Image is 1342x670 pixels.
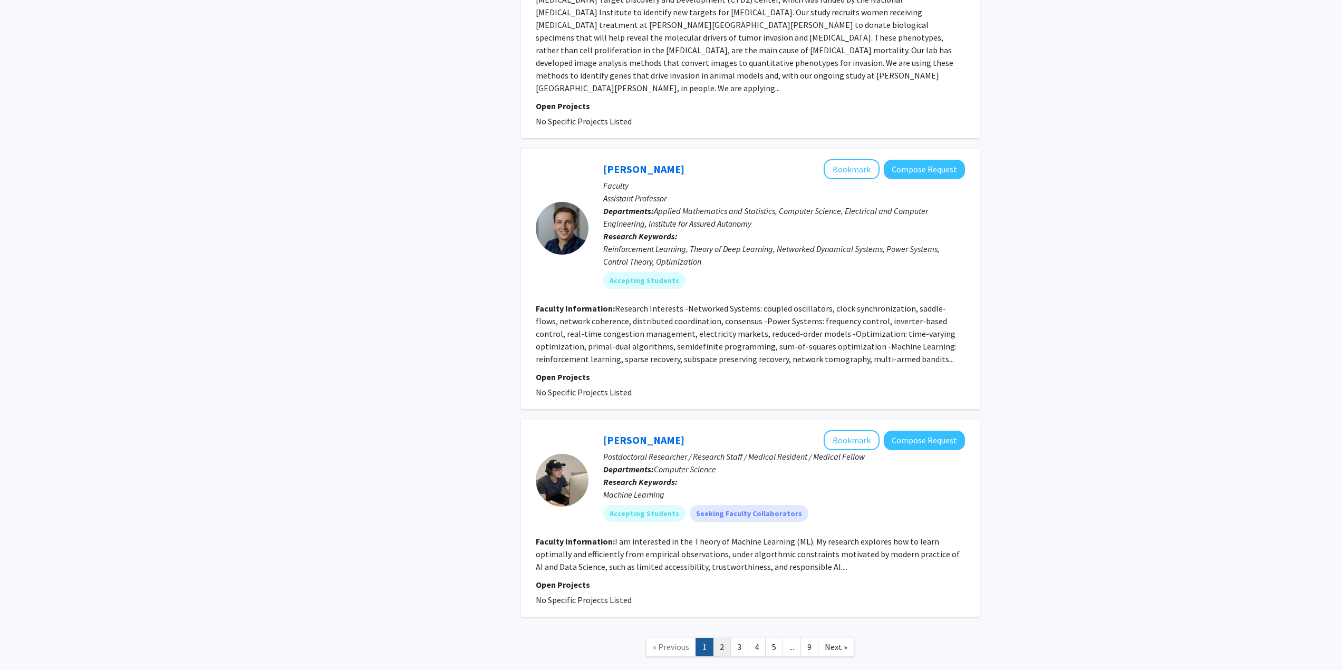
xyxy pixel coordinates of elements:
span: Next » [825,642,847,652]
div: Reinforcement Learning, Theory of Deep Learning, Networked Dynamical Systems, Power Systems, Cont... [603,242,965,268]
mat-chip: Accepting Students [603,505,686,522]
button: Compose Request to Enrique Mallada [884,160,965,179]
p: Open Projects [536,578,965,591]
b: Research Keywords: [603,231,678,241]
a: [PERSON_NAME] [603,162,684,176]
a: 4 [748,638,766,656]
a: [PERSON_NAME] [603,433,684,446]
b: Faculty Information: [536,536,615,547]
span: « Previous [653,642,689,652]
iframe: Chat [8,623,45,662]
a: 3 [730,638,748,656]
mat-chip: Accepting Students [603,272,686,289]
b: Departments: [603,206,654,216]
a: 1 [696,638,713,656]
span: Computer Science [654,464,716,474]
nav: Page navigation [521,627,980,670]
p: Open Projects [536,100,965,112]
p: Open Projects [536,371,965,383]
div: Machine Learning [603,488,965,501]
a: Previous Page [646,638,696,656]
span: Applied Mathematics and Statistics, Computer Science, Electrical and Computer Engineering, Instit... [603,206,928,229]
p: Postdoctoral Researcher / Research Staff / Medical Resident / Medical Fellow [603,450,965,463]
span: No Specific Projects Listed [536,595,632,605]
a: 5 [765,638,783,656]
a: 2 [713,638,731,656]
p: Assistant Professor [603,192,965,205]
mat-chip: Seeking Faculty Collaborators [690,505,808,522]
span: No Specific Projects Listed [536,387,632,397]
button: Compose Request to Thanh Nguyen-Tang [884,431,965,450]
button: Add Thanh Nguyen-Tang to Bookmarks [824,430,880,450]
fg-read-more: I am interested in the Theory of Machine Learning (ML). My research explores how to learn optimal... [536,536,960,572]
a: Next [818,638,854,656]
b: Departments: [603,464,654,474]
a: 9 [800,638,818,656]
span: ... [789,642,794,652]
span: No Specific Projects Listed [536,116,632,127]
fg-read-more: Research Interests -Networked Systems: coupled oscillators, clock synchronization, saddle-flows, ... [536,303,957,364]
b: Faculty Information: [536,303,615,314]
p: Faculty [603,179,965,192]
b: Research Keywords: [603,477,678,487]
button: Add Enrique Mallada to Bookmarks [824,159,880,179]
